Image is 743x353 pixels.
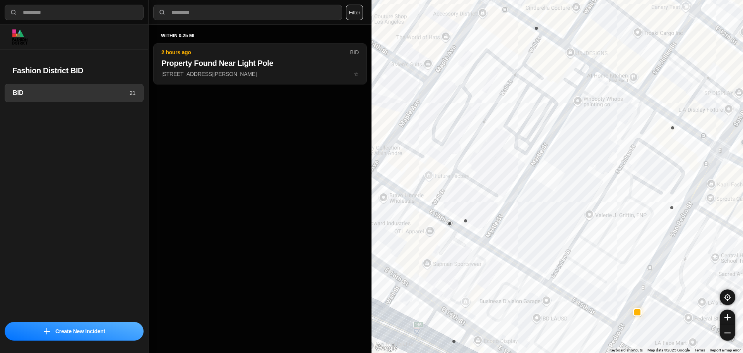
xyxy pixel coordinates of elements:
[161,33,359,39] h5: within 0.25 mi
[647,348,690,352] span: Map data ©2025 Google
[724,330,731,336] img: zoom-out
[710,348,741,352] a: Report a map error
[724,314,731,320] img: zoom-in
[153,43,367,84] button: 2 hours agoBIDProperty Found Near Light Pole[STREET_ADDRESS][PERSON_NAME]star
[44,328,50,334] img: icon
[10,9,17,16] img: search
[13,88,130,98] h3: BID
[161,48,350,56] p: 2 hours ago
[373,343,399,353] img: Google
[724,294,731,301] img: recenter
[158,9,166,16] img: search
[720,310,735,325] button: zoom-in
[12,65,136,76] h2: Fashion District BID
[130,89,135,97] p: 21
[161,70,359,78] p: [STREET_ADDRESS][PERSON_NAME]
[5,322,144,341] button: iconCreate New Incident
[350,48,359,56] p: BID
[373,343,399,353] a: Open this area in Google Maps (opens a new window)
[720,325,735,341] button: zoom-out
[153,71,367,77] a: 2 hours agoBIDProperty Found Near Light Pole[STREET_ADDRESS][PERSON_NAME]star
[55,327,105,335] p: Create New Incident
[346,5,363,20] button: Filter
[161,58,359,69] h2: Property Found Near Light Pole
[609,348,643,353] button: Keyboard shortcuts
[5,84,144,102] a: BID21
[720,289,735,305] button: recenter
[354,71,359,77] span: star
[12,29,27,45] img: logo
[694,348,705,352] a: Terms (opens in new tab)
